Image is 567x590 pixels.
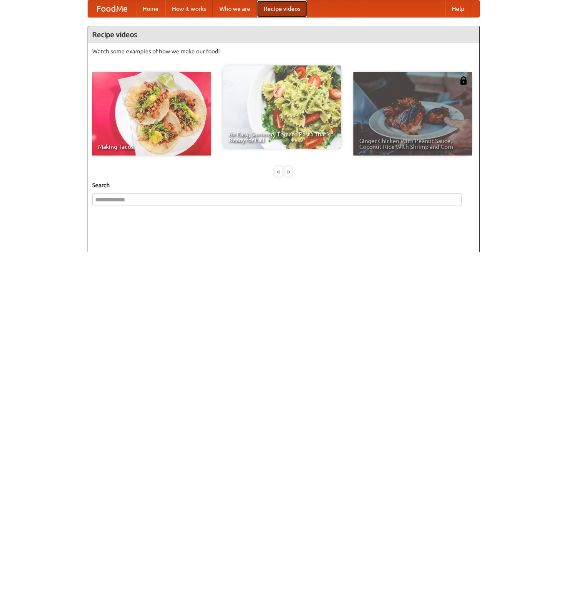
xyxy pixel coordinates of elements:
a: Home [136,0,165,17]
a: Help [445,0,471,17]
a: FoodMe [88,0,136,17]
div: « [275,166,282,177]
img: 483408.png [459,76,468,85]
a: Who we are [213,0,257,17]
h5: Search [92,181,475,189]
a: Recipe videos [257,0,307,17]
h4: Recipe videos [88,26,479,43]
a: Making Tacos [92,72,211,156]
a: An Easy, Summery Tomato Pasta That's Ready for Fall [223,65,341,149]
span: Making Tacos [98,144,205,150]
a: How it works [165,0,213,17]
div: » [285,166,292,177]
span: An Easy, Summery Tomato Pasta That's Ready for Fall [229,131,335,143]
p: Watch some examples of how we make our food! [92,47,475,55]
